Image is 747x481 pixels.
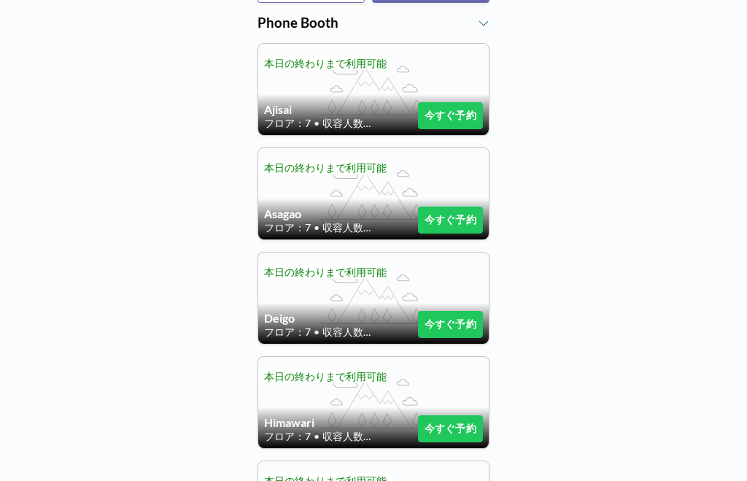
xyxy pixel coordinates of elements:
span: フロア：7 [264,117,311,130]
button: 今すぐ予約 [418,311,483,338]
button: 今すぐ予約 [418,415,483,442]
span: 本日の終わりまで利用可能 [264,266,387,278]
span: 収容人数：1 [322,430,377,443]
h4: Asagao [264,207,418,221]
span: 収容人数：1 [322,117,377,130]
button: 今すぐ予約 [418,102,483,129]
span: 本日の終わりまで利用可能 [264,57,387,69]
span: • [314,117,320,130]
span: 本日の終わりまで利用可能 [264,161,387,174]
span: フロア：7 [264,326,311,339]
button: 今すぐ予約 [418,207,483,234]
span: • [314,430,320,443]
h4: Deigo [264,311,418,326]
span: 収容人数：1 [322,326,377,339]
span: • [314,221,320,234]
span: Phone Booth [258,15,338,31]
span: 収容人数：1 [322,221,377,234]
h4: Ajisai [264,102,418,117]
span: フロア：7 [264,221,311,234]
h4: Himawari [264,415,418,430]
span: 本日の終わりまで利用可能 [264,370,387,382]
span: • [314,326,320,339]
span: フロア：7 [264,430,311,443]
